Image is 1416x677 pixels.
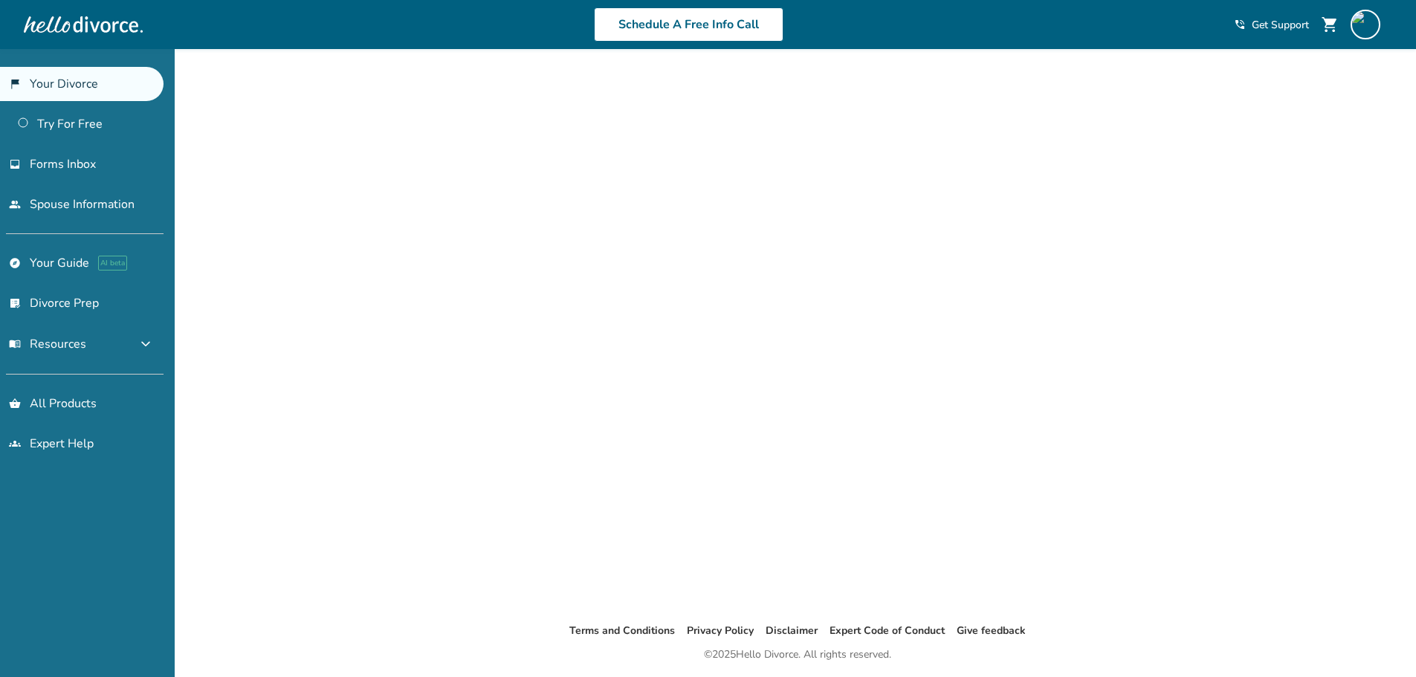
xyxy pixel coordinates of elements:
img: rajashekar.billapati@aptiv.com [1351,10,1380,39]
a: Schedule A Free Info Call [594,7,783,42]
span: people [9,198,21,210]
li: Give feedback [957,622,1026,640]
span: inbox [9,158,21,170]
a: Privacy Policy [687,623,754,638]
span: Get Support [1252,18,1309,32]
span: shopping_basket [9,398,21,409]
span: Forms Inbox [30,156,96,172]
a: Expert Code of Conduct [830,623,945,638]
span: explore [9,257,21,269]
span: phone_in_talk [1234,19,1246,30]
span: flag_2 [9,78,21,90]
span: expand_more [137,335,155,353]
a: Terms and Conditions [569,623,675,638]
div: © 2025 Hello Divorce. All rights reserved. [704,646,891,664]
span: shopping_cart [1321,16,1339,33]
li: Disclaimer [766,622,818,640]
span: groups [9,438,21,450]
span: AI beta [98,256,127,271]
span: list_alt_check [9,297,21,309]
span: menu_book [9,338,21,350]
span: Resources [9,336,86,352]
a: phone_in_talkGet Support [1234,18,1309,32]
